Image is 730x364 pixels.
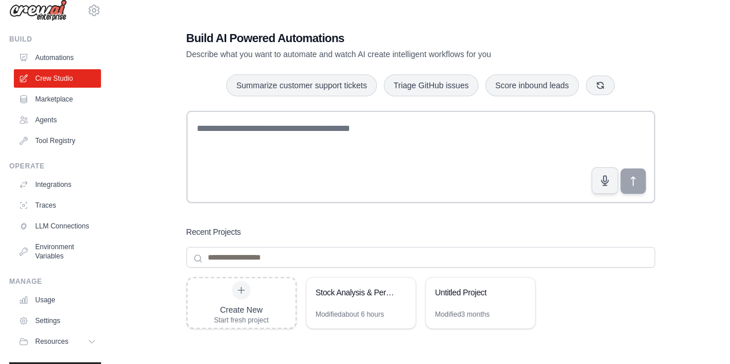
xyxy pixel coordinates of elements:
[14,175,101,194] a: Integrations
[14,196,101,215] a: Traces
[214,316,269,325] div: Start fresh project
[672,309,730,364] iframe: Chat Widget
[186,48,574,60] p: Describe what you want to automate and watch AI create intelligent workflows for you
[384,74,478,96] button: Triage GitHub issues
[435,287,514,298] div: Untitled Project
[14,312,101,330] a: Settings
[14,238,101,265] a: Environment Variables
[316,310,384,319] div: Modified about 6 hours
[35,337,68,346] span: Resources
[14,332,101,351] button: Resources
[586,76,615,95] button: Get new suggestions
[14,217,101,235] a: LLM Connections
[485,74,579,96] button: Score inbound leads
[9,35,101,44] div: Build
[14,48,101,67] a: Automations
[14,111,101,129] a: Agents
[186,30,574,46] h1: Build AI Powered Automations
[14,132,101,150] a: Tool Registry
[435,310,490,319] div: Modified 3 months
[316,287,395,298] div: Stock Analysis & Performance Prediction
[14,90,101,108] a: Marketplace
[9,277,101,286] div: Manage
[214,304,269,316] div: Create New
[186,226,241,238] h3: Recent Projects
[9,162,101,171] div: Operate
[14,291,101,309] a: Usage
[226,74,376,96] button: Summarize customer support tickets
[592,167,618,194] button: Click to speak your automation idea
[14,69,101,88] a: Crew Studio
